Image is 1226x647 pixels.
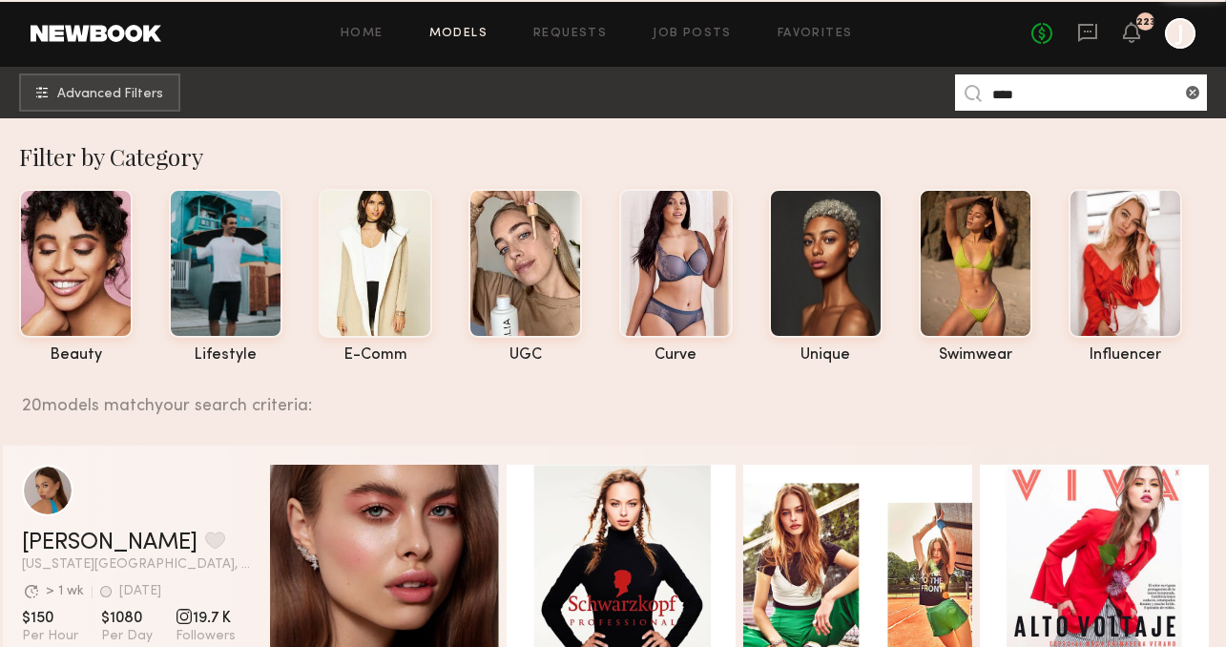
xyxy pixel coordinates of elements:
div: [DATE] [119,585,161,598]
div: curve [619,347,733,364]
span: $1080 [101,609,153,628]
span: Followers [176,628,236,645]
a: Favorites [778,28,853,40]
span: 19.7 K [176,609,236,628]
span: Per Day [101,628,153,645]
div: e-comm [319,347,432,364]
span: Per Hour [22,628,78,645]
span: [US_STATE][GEOGRAPHIC_DATA], [GEOGRAPHIC_DATA] [22,558,251,572]
div: beauty [19,347,133,364]
div: 20 models match your search criteria: [22,375,1209,415]
div: 223 [1136,17,1155,28]
a: J [1165,18,1195,49]
a: Models [429,28,488,40]
div: unique [769,347,883,364]
a: Home [341,28,384,40]
div: lifestyle [169,347,282,364]
a: Requests [533,28,607,40]
button: Advanced Filters [19,73,180,112]
span: $150 [22,609,78,628]
div: influencer [1069,347,1182,364]
div: swimwear [919,347,1032,364]
span: Advanced Filters [57,88,163,101]
a: Job Posts [653,28,732,40]
a: [PERSON_NAME] [22,532,197,554]
div: > 1 wk [46,585,84,598]
div: UGC [468,347,582,364]
div: Filter by Category [19,141,1226,172]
